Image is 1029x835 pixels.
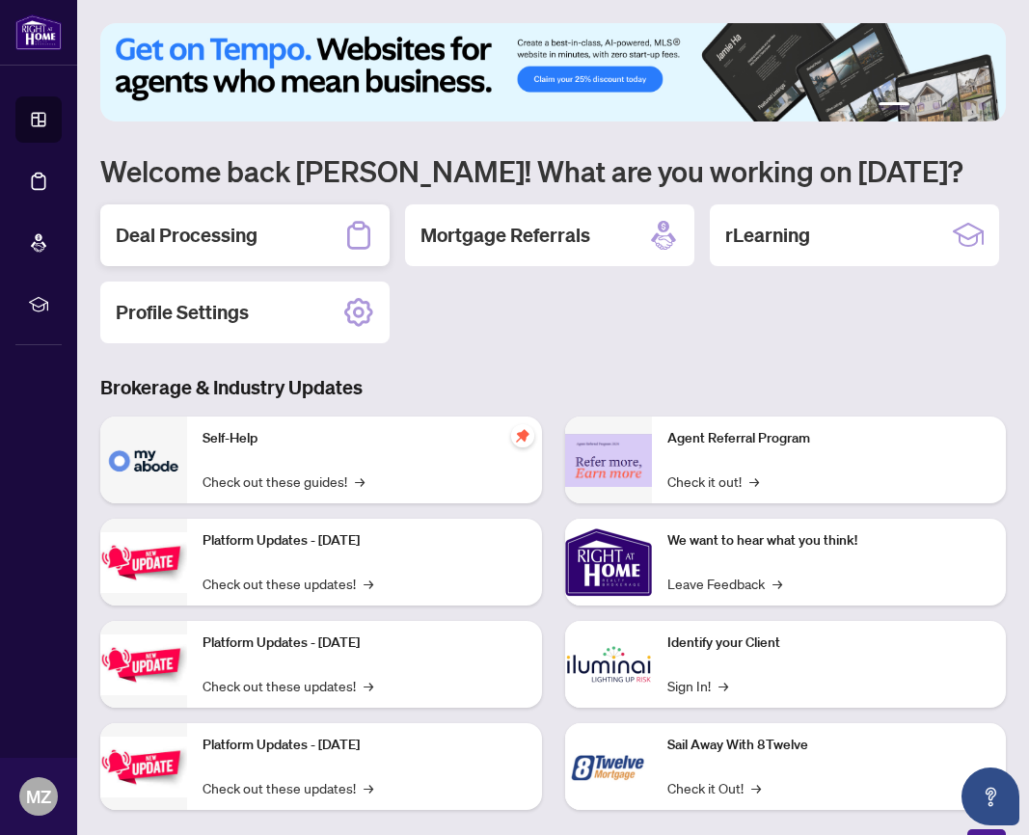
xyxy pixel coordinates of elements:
span: → [751,777,761,798]
img: Slide 0 [100,23,1006,121]
img: Self-Help [100,417,187,503]
span: → [364,675,373,696]
button: Open asap [961,768,1019,825]
button: 5 [963,102,971,110]
img: Platform Updates - July 8, 2025 [100,634,187,695]
h3: Brokerage & Industry Updates [100,374,1006,401]
img: Identify your Client [565,621,652,708]
p: Platform Updates - [DATE] [203,530,527,552]
span: → [364,777,373,798]
span: → [749,471,759,492]
button: 4 [948,102,956,110]
a: Check out these updates!→ [203,675,373,696]
span: → [718,675,728,696]
button: 1 [879,102,909,110]
a: Sign In!→ [667,675,728,696]
h2: Deal Processing [116,222,257,249]
img: Agent Referral Program [565,434,652,487]
p: Platform Updates - [DATE] [203,633,527,654]
span: → [364,573,373,594]
h2: Profile Settings [116,299,249,326]
h2: Mortgage Referrals [420,222,590,249]
p: Identify your Client [667,633,991,654]
button: 3 [933,102,940,110]
p: We want to hear what you think! [667,530,991,552]
img: Sail Away With 8Twelve [565,723,652,810]
span: → [355,471,365,492]
a: Leave Feedback→ [667,573,782,594]
a: Check it Out!→ [667,777,761,798]
img: Platform Updates - June 23, 2025 [100,737,187,797]
span: → [772,573,782,594]
p: Sail Away With 8Twelve [667,735,991,756]
a: Check out these guides!→ [203,471,365,492]
img: logo [15,14,62,50]
a: Check out these updates!→ [203,573,373,594]
h1: Welcome back [PERSON_NAME]! What are you working on [DATE]? [100,152,1006,189]
button: 2 [917,102,925,110]
a: Check out these updates!→ [203,777,373,798]
span: pushpin [511,424,534,447]
button: 6 [979,102,987,110]
h2: rLearning [725,222,810,249]
p: Agent Referral Program [667,428,991,449]
span: MZ [26,783,51,810]
p: Platform Updates - [DATE] [203,735,527,756]
img: Platform Updates - July 21, 2025 [100,532,187,593]
p: Self-Help [203,428,527,449]
img: We want to hear what you think! [565,519,652,606]
a: Check it out!→ [667,471,759,492]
